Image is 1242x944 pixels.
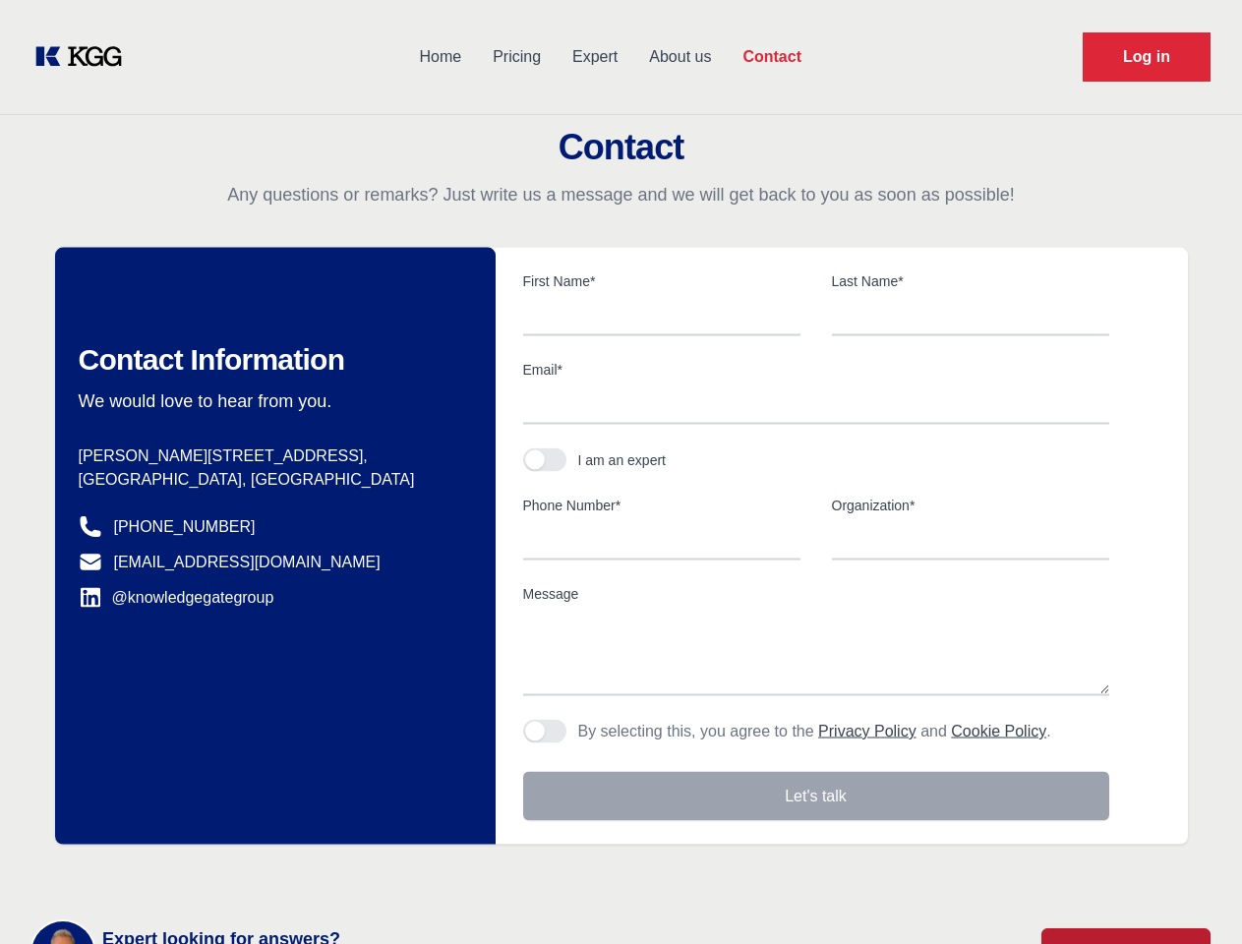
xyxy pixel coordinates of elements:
div: I am an expert [578,450,667,470]
p: We would love to hear from you. [79,389,464,413]
label: First Name* [523,271,800,291]
h2: Contact Information [79,342,464,378]
a: Pricing [477,31,557,83]
a: About us [633,31,727,83]
a: @knowledgegategroup [79,586,274,610]
label: Message [523,584,1109,604]
a: Cookie Policy [951,723,1046,739]
a: Request Demo [1083,32,1211,82]
a: Contact [727,31,817,83]
p: Any questions or remarks? Just write us a message and we will get back to you as soon as possible! [24,183,1218,206]
label: Email* [523,360,1109,380]
p: By selecting this, you agree to the and . [578,720,1051,743]
p: [GEOGRAPHIC_DATA], [GEOGRAPHIC_DATA] [79,468,464,492]
label: Phone Number* [523,496,800,515]
label: Last Name* [832,271,1109,291]
iframe: Chat Widget [1144,850,1242,944]
a: Home [403,31,477,83]
div: Cookie settings [22,925,121,936]
a: [PHONE_NUMBER] [114,515,256,539]
p: [PERSON_NAME][STREET_ADDRESS], [79,444,464,468]
a: Expert [557,31,633,83]
a: Privacy Policy [818,723,917,739]
button: Let's talk [523,772,1109,821]
a: KOL Knowledge Platform: Talk to Key External Experts (KEE) [31,41,138,73]
label: Organization* [832,496,1109,515]
a: [EMAIL_ADDRESS][DOMAIN_NAME] [114,551,381,574]
h2: Contact [24,128,1218,167]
